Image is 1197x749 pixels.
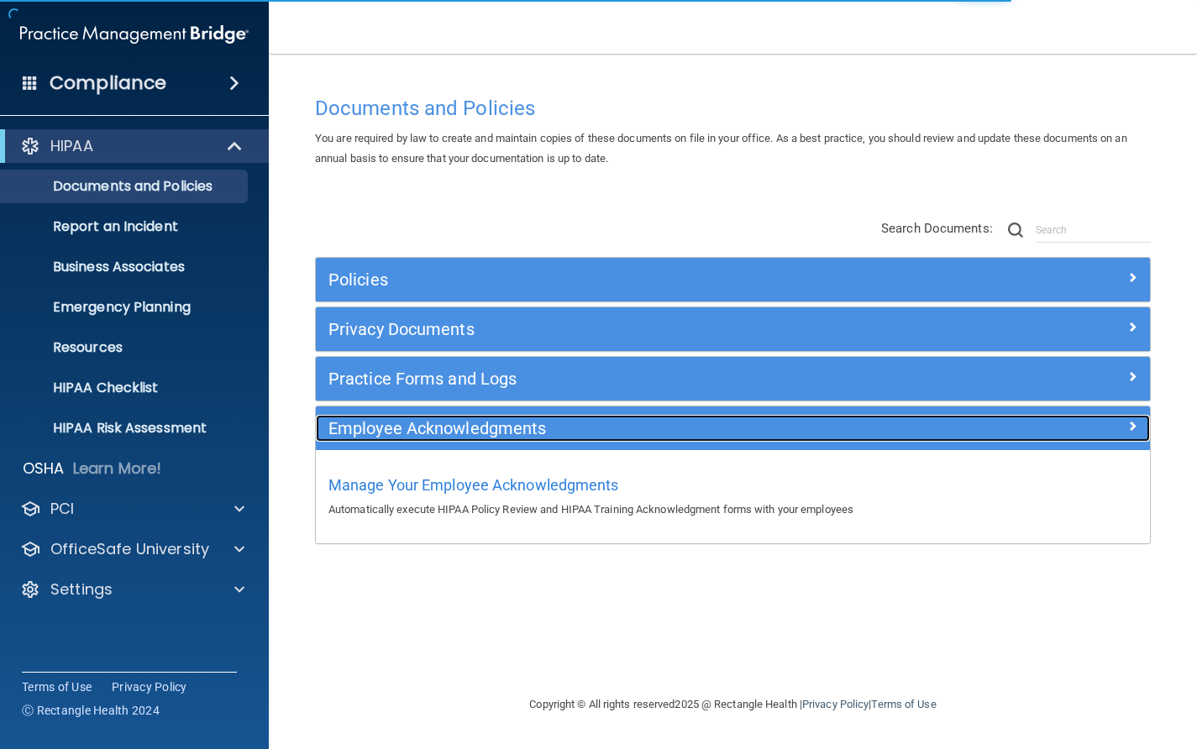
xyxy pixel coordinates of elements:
a: OfficeSafe University [20,539,244,559]
div: Copyright © All rights reserved 2025 @ Rectangle Health | | [427,678,1040,731]
a: HIPAA [20,136,244,156]
span: Search Documents: [881,221,993,236]
h5: Privacy Documents [328,320,929,338]
span: Ⓒ Rectangle Health 2024 [22,702,160,719]
p: PCI [50,499,74,519]
a: Employee Acknowledgments [328,415,1137,442]
p: Emergency Planning [11,299,240,316]
h5: Policies [328,270,929,289]
p: OfficeSafe University [50,539,209,559]
p: Learn More! [73,458,162,479]
span: Manage Your Employee Acknowledgments [328,476,619,494]
a: Practice Forms and Logs [328,365,1137,392]
h4: Compliance [50,71,166,95]
p: OSHA [23,458,65,479]
input: Search [1036,217,1151,243]
img: ic-search.3b580494.png [1008,223,1023,238]
p: Automatically execute HIPAA Policy Review and HIPAA Training Acknowledgment forms with your emplo... [328,500,1137,520]
a: Settings [20,579,244,600]
p: Documents and Policies [11,178,240,195]
p: HIPAA Checklist [11,380,240,396]
a: Privacy Policy [112,678,187,695]
a: Privacy Documents [328,316,1137,343]
p: Report an Incident [11,218,240,235]
p: HIPAA Risk Assessment [11,420,240,437]
a: Policies [328,266,1137,293]
p: Resources [11,339,240,356]
h4: Documents and Policies [315,97,1151,119]
a: Terms of Use [871,698,936,710]
a: Privacy Policy [802,698,869,710]
p: HIPAA [50,136,93,156]
p: Settings [50,579,113,600]
p: Business Associates [11,259,240,275]
h5: Practice Forms and Logs [328,369,929,388]
a: Terms of Use [22,678,92,695]
h5: Employee Acknowledgments [328,419,929,437]
span: You are required by law to create and maintain copies of these documents on file in your office. ... [315,132,1127,165]
a: PCI [20,499,244,519]
a: Manage Your Employee Acknowledgments [328,480,619,493]
img: PMB logo [20,18,249,51]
